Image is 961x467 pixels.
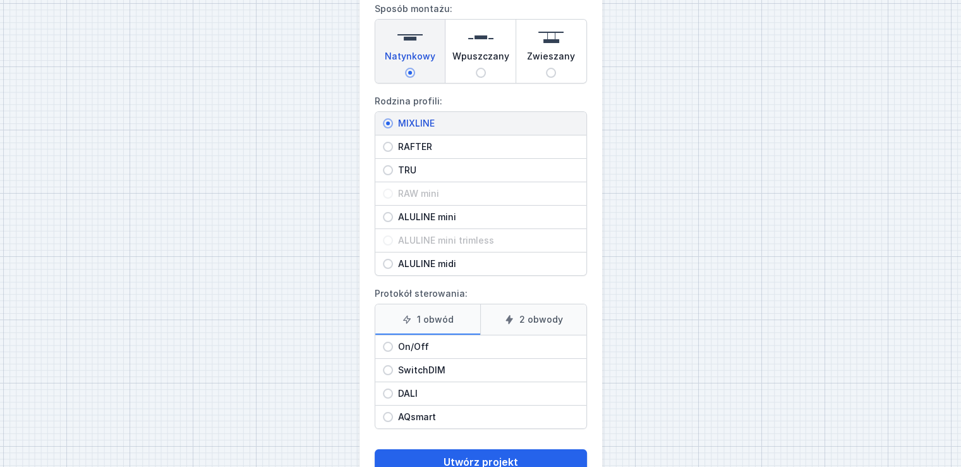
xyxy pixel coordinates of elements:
[393,387,579,400] span: DALI
[383,142,393,152] input: RAFTER
[393,258,579,270] span: ALULINE midi
[383,365,393,375] input: SwitchDIM
[480,304,586,335] label: 2 obwody
[468,25,493,50] img: recessed.svg
[383,259,393,269] input: ALULINE midi
[393,340,579,353] span: On/Off
[383,342,393,352] input: On/Off
[375,283,587,429] label: Protokół sterowania:
[375,304,481,335] label: 1 obwód
[385,50,435,68] span: Natynkowy
[383,412,393,422] input: AQsmart
[393,164,579,177] span: TRU
[383,165,393,175] input: TRU
[393,140,579,153] span: RAFTER
[393,117,579,130] span: MIXLINE
[393,364,579,377] span: SwitchDIM
[383,389,393,399] input: DALI
[383,212,393,222] input: ALULINE mini
[527,50,575,68] span: Zwieszany
[393,411,579,423] span: AQsmart
[393,211,579,223] span: ALULINE mini
[375,91,587,276] label: Rodzina profili:
[405,68,415,78] input: Natynkowy
[452,50,509,68] span: Wpuszczany
[546,68,556,78] input: Zwieszany
[397,25,423,50] img: surface.svg
[538,25,564,50] img: suspended.svg
[476,68,486,78] input: Wpuszczany
[383,118,393,128] input: MIXLINE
